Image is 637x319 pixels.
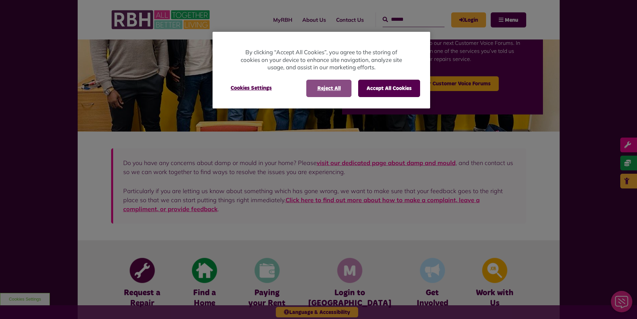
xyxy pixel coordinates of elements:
button: Cookies Settings [223,80,280,96]
div: Cookie banner [213,32,430,108]
div: Privacy [213,32,430,108]
button: Reject All [306,80,351,97]
div: Close Web Assistant [4,2,25,23]
button: Accept All Cookies [358,80,420,97]
p: By clicking “Accept All Cookies”, you agree to the storing of cookies on your device to enhance s... [239,49,403,71]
